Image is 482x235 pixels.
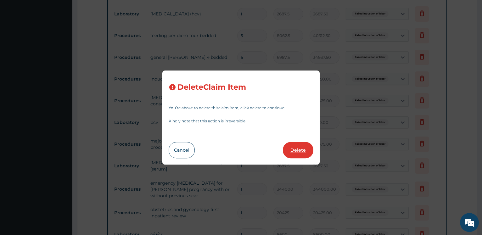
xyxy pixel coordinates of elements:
[3,163,120,185] textarea: Type your message and hit 'Enter'
[169,119,313,123] p: Kindly note that this action is irreversible
[103,3,118,18] div: Minimize live chat window
[36,75,87,138] span: We're online!
[33,35,106,43] div: Chat with us now
[283,142,313,158] button: Delete
[169,106,313,110] p: You’re about to delete this claim item , click delete to continue.
[177,83,246,92] h3: Delete Claim Item
[169,142,195,158] button: Cancel
[12,31,25,47] img: d_794563401_company_1708531726252_794563401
